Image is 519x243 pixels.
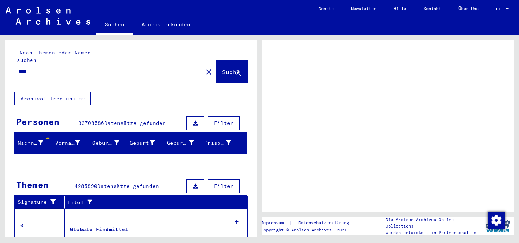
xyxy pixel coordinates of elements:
[208,179,240,193] button: Filter
[18,139,43,147] div: Nachname
[15,209,65,242] td: 0
[17,49,91,63] mat-label: Nach Themen oder Namen suchen
[487,211,505,229] div: Zustimmung ändern
[204,68,213,76] mat-icon: close
[496,6,504,12] span: DE
[214,120,234,126] span: Filter
[16,178,49,191] div: Themen
[201,64,216,79] button: Clear
[130,139,155,147] div: Geburt‏
[127,133,164,153] mat-header-cell: Geburt‏
[386,229,482,236] p: wurden entwickelt in Partnerschaft mit
[214,183,234,189] span: Filter
[67,199,233,206] div: Titel
[18,198,59,206] div: Signature
[293,219,358,227] a: Datenschutzerklärung
[488,212,505,229] img: Zustimmung ändern
[96,16,133,35] a: Suchen
[89,133,127,153] mat-header-cell: Geburtsname
[167,139,194,147] div: Geburtsdatum
[208,116,240,130] button: Filter
[104,120,166,126] span: Datensätze gefunden
[6,7,90,25] img: Arolsen_neg.svg
[204,139,231,147] div: Prisoner #
[261,219,289,227] a: Impressum
[78,120,104,126] span: 33708586
[52,133,90,153] mat-header-cell: Vorname
[92,137,128,149] div: Geburtsname
[75,183,97,189] span: 4285890
[130,137,164,149] div: Geburt‏
[201,133,247,153] mat-header-cell: Prisoner #
[133,16,199,33] a: Archiv erkunden
[261,219,358,227] div: |
[15,133,52,153] mat-header-cell: Nachname
[18,197,66,208] div: Signature
[55,137,89,149] div: Vorname
[97,183,159,189] span: Datensätze gefunden
[222,68,240,76] span: Suche
[67,197,240,208] div: Titel
[167,137,203,149] div: Geburtsdatum
[18,137,52,149] div: Nachname
[386,216,482,229] p: Die Arolsen Archives Online-Collections
[14,92,91,105] button: Archival tree units
[484,217,511,235] img: yv_logo.png
[55,139,80,147] div: Vorname
[70,226,128,233] div: Globale Findmittel
[261,227,358,233] p: Copyright © Arolsen Archives, 2021
[216,60,248,83] button: Suche
[16,115,59,128] div: Personen
[92,139,119,147] div: Geburtsname
[164,133,201,153] mat-header-cell: Geburtsdatum
[204,137,240,149] div: Prisoner #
